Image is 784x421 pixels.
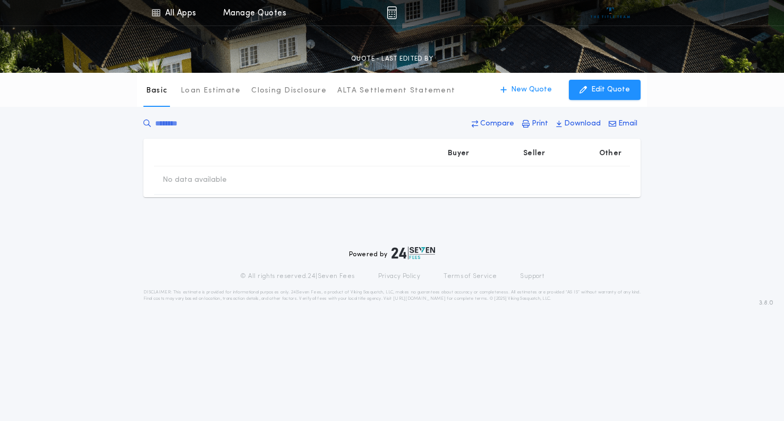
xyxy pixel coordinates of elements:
[520,272,544,281] a: Support
[378,272,421,281] a: Privacy Policy
[480,119,514,129] p: Compare
[387,6,397,19] img: img
[569,80,641,100] button: Edit Quote
[599,148,621,159] p: Other
[240,272,355,281] p: © All rights reserved. 24|Seven Fees
[143,289,641,302] p: DISCLAIMER: This estimate is provided for informational purposes only. 24|Seven Fees, a product o...
[468,114,517,133] button: Compare
[391,247,435,259] img: logo
[618,119,637,129] p: Email
[490,80,563,100] button: New Quote
[337,86,455,96] p: ALTA Settlement Statement
[759,298,773,308] span: 3.8.0
[606,114,641,133] button: Email
[519,114,551,133] button: Print
[146,86,167,96] p: Basic
[591,7,630,18] img: vs-icon
[553,114,604,133] button: Download
[251,86,327,96] p: Closing Disclosure
[523,148,546,159] p: Seller
[154,166,235,194] td: No data available
[351,54,433,64] p: QUOTE - LAST EDITED BY
[393,297,446,301] a: [URL][DOMAIN_NAME]
[591,85,630,95] p: Edit Quote
[532,119,548,129] p: Print
[181,86,241,96] p: Loan Estimate
[511,85,552,95] p: New Quote
[349,247,435,259] div: Powered by
[448,148,469,159] p: Buyer
[564,119,601,129] p: Download
[444,272,497,281] a: Terms of Service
